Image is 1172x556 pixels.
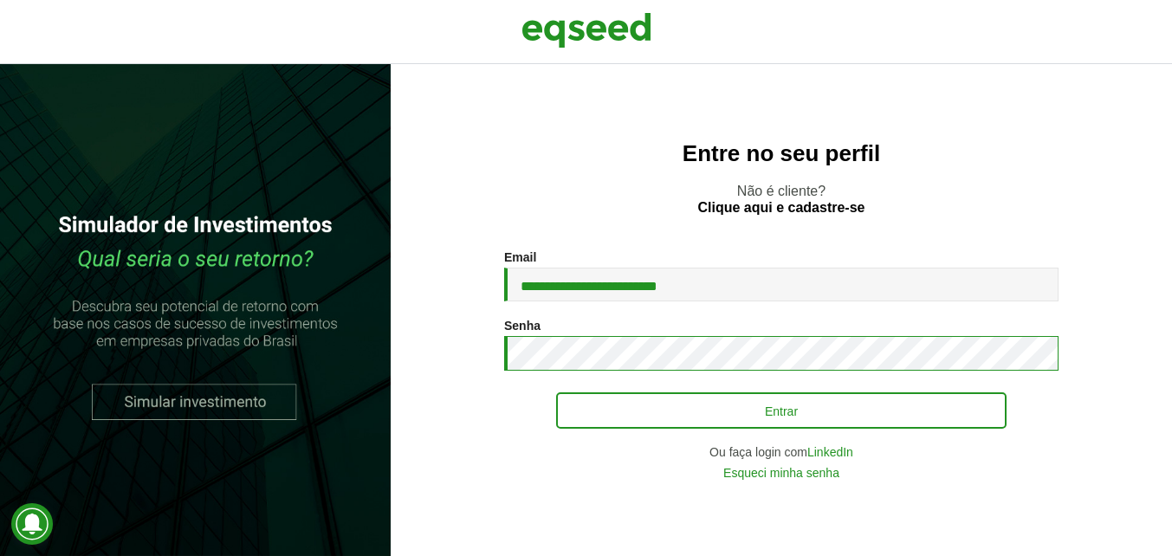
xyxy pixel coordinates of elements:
p: Não é cliente? [425,183,1137,216]
button: Entrar [556,392,1007,429]
label: Senha [504,320,541,332]
a: Esqueci minha senha [723,467,839,479]
div: Ou faça login com [504,446,1059,458]
img: EqSeed Logo [521,9,651,52]
h2: Entre no seu perfil [425,141,1137,166]
a: Clique aqui e cadastre-se [698,201,865,215]
label: Email [504,251,536,263]
a: LinkedIn [807,446,853,458]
